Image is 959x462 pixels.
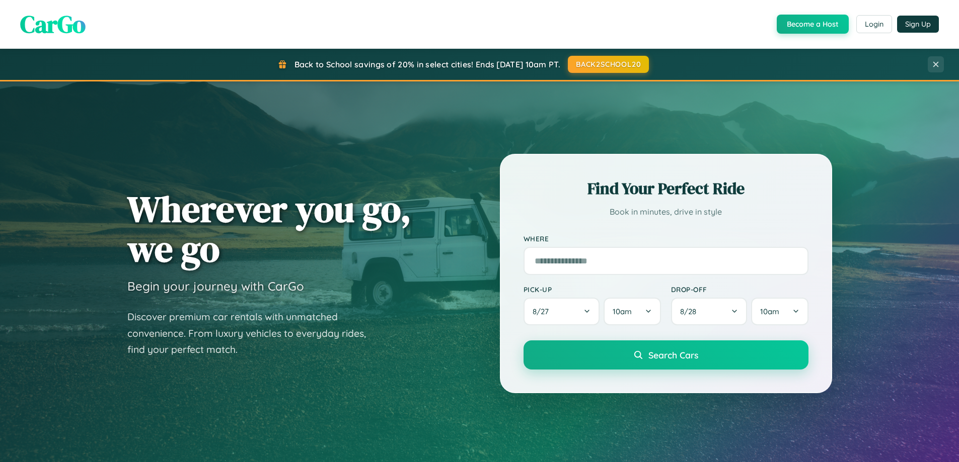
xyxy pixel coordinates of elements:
button: 8/27 [524,298,600,325]
label: Pick-up [524,285,661,294]
button: Search Cars [524,340,808,369]
span: CarGo [20,8,86,41]
span: 10am [760,307,779,316]
label: Where [524,234,808,243]
span: Search Cars [648,349,698,360]
p: Discover premium car rentals with unmatched convenience. From luxury vehicles to everyday rides, ... [127,309,379,358]
span: 8 / 28 [680,307,701,316]
button: 10am [751,298,808,325]
p: Book in minutes, drive in style [524,205,808,219]
span: 10am [613,307,632,316]
h1: Wherever you go, we go [127,189,411,268]
button: BACK2SCHOOL20 [568,56,649,73]
button: 8/28 [671,298,748,325]
h3: Begin your journey with CarGo [127,279,304,294]
span: Back to School savings of 20% in select cities! Ends [DATE] 10am PT. [294,59,560,69]
button: 10am [604,298,660,325]
button: Become a Host [777,15,849,34]
span: 8 / 27 [533,307,554,316]
button: Login [856,15,892,33]
label: Drop-off [671,285,808,294]
h2: Find Your Perfect Ride [524,177,808,200]
button: Sign Up [897,16,939,33]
